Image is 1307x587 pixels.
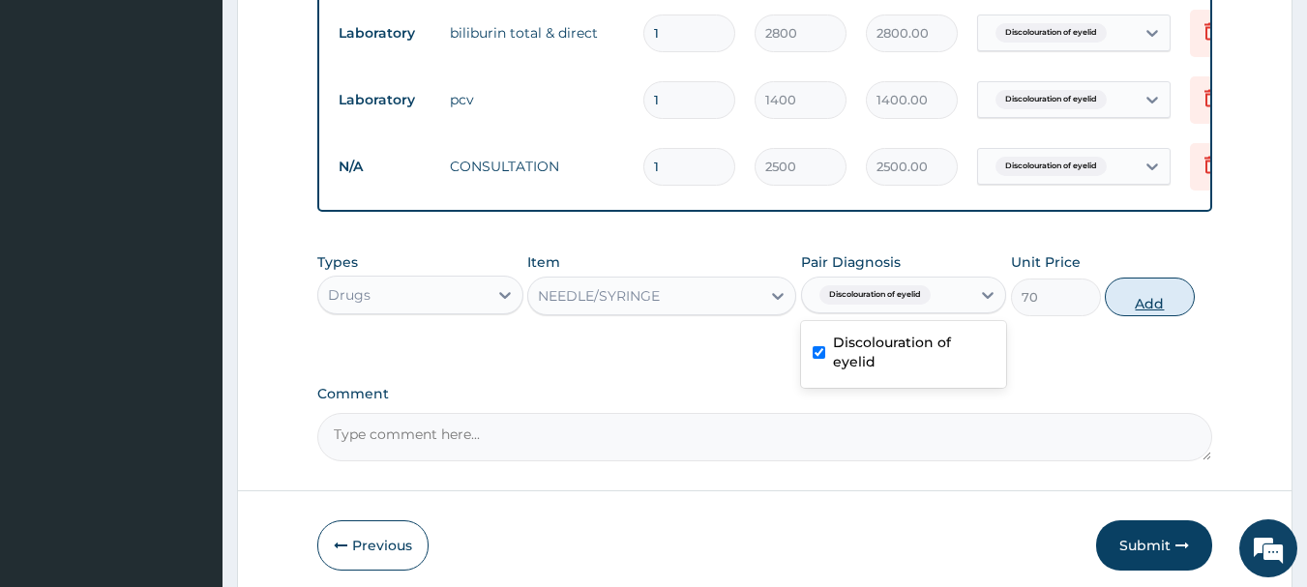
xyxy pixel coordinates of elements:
[1011,252,1081,272] label: Unit Price
[1096,520,1212,571] button: Submit
[440,14,634,52] td: biliburin total & direct
[329,82,440,118] td: Laboratory
[995,23,1107,43] span: Discolouration of eyelid
[801,252,901,272] label: Pair Diagnosis
[10,386,369,454] textarea: Type your message and hit 'Enter'
[995,157,1107,176] span: Discolouration of eyelid
[101,108,325,133] div: Chat with us now
[317,254,358,271] label: Types
[317,10,364,56] div: Minimize live chat window
[1105,278,1195,316] button: Add
[819,285,931,305] span: Discolouration of eyelid
[36,97,78,145] img: d_794563401_company_1708531726252_794563401
[328,285,371,305] div: Drugs
[440,147,634,186] td: CONSULTATION
[317,520,429,571] button: Previous
[527,252,560,272] label: Item
[317,386,1213,402] label: Comment
[329,15,440,51] td: Laboratory
[112,172,267,367] span: We're online!
[329,149,440,185] td: N/A
[538,286,660,306] div: NEEDLE/SYRINGE
[440,80,634,119] td: pcv
[995,90,1107,109] span: Discolouration of eyelid
[833,333,995,371] label: Discolouration of eyelid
